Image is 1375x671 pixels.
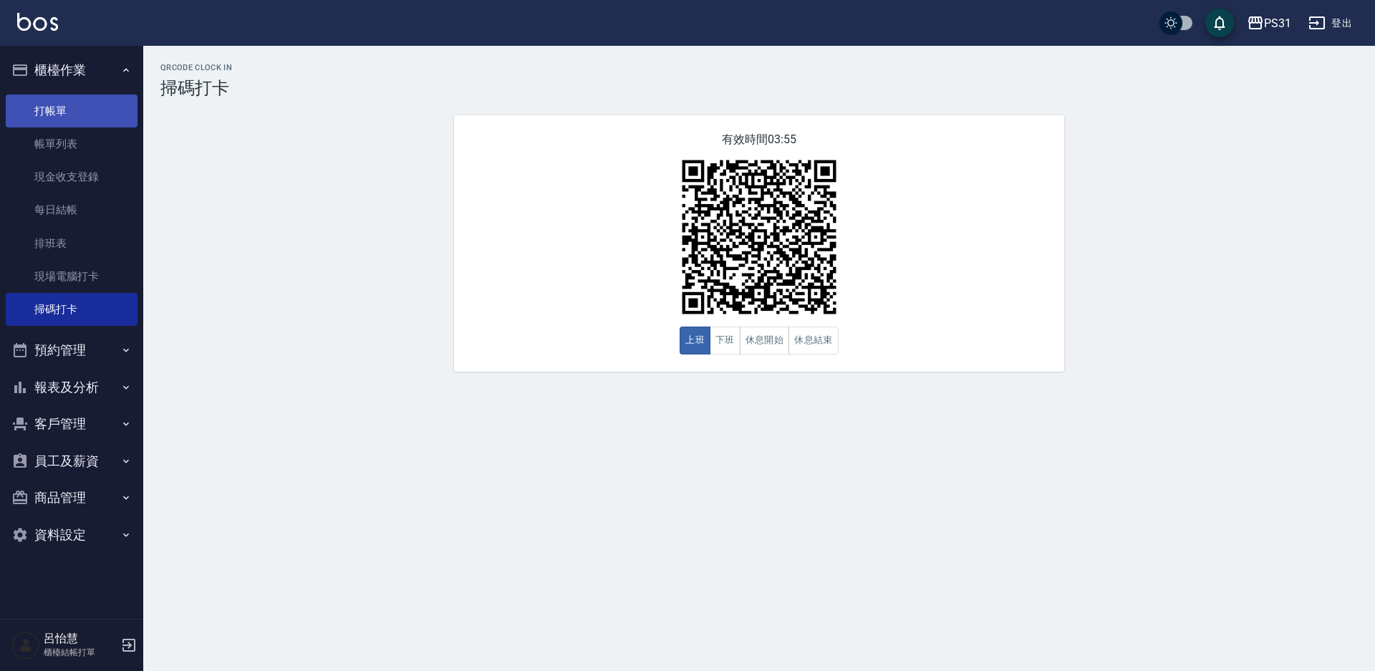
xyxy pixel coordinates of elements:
[6,95,137,127] a: 打帳單
[788,327,839,354] button: 休息結束
[6,369,137,406] button: 報表及分析
[6,160,137,193] a: 現金收支登錄
[17,13,58,31] img: Logo
[6,405,137,443] button: 客戶管理
[710,327,740,354] button: 下班
[44,646,117,659] p: 櫃檯結帳打單
[6,227,137,260] a: 排班表
[6,293,137,326] a: 掃碼打卡
[6,127,137,160] a: 帳單列表
[1241,9,1297,38] button: PS31
[6,479,137,516] button: 商品管理
[160,63,1358,72] h2: QRcode Clock In
[740,327,790,354] button: 休息開始
[6,260,137,293] a: 現場電腦打卡
[6,193,137,226] a: 每日結帳
[160,78,1358,98] h3: 掃碼打卡
[6,52,137,89] button: 櫃檯作業
[680,327,710,354] button: 上班
[1205,9,1234,37] button: save
[1303,10,1358,37] button: 登出
[454,115,1064,372] div: 有效時間 03:55
[6,332,137,369] button: 預約管理
[1264,14,1291,32] div: PS31
[6,443,137,480] button: 員工及薪資
[44,632,117,646] h5: 呂怡慧
[6,516,137,554] button: 資料設定
[11,631,40,660] img: Person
